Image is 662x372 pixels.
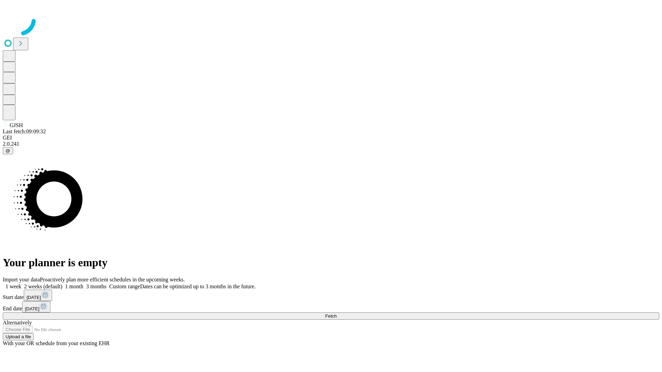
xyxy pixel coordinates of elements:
[3,312,659,320] button: Fetch
[10,122,23,128] span: GJSH
[24,283,62,289] span: 2 weeks (default)
[3,277,40,282] span: Import your data
[3,256,659,269] h1: Your planner is empty
[3,141,659,147] div: 2.0.241
[3,320,32,325] span: Alternatively
[3,147,13,154] button: @
[6,283,21,289] span: 1 week
[3,128,46,134] span: Last fetch: 09:09:32
[3,340,110,346] span: With your OR schedule from your existing EHR
[325,313,337,319] span: Fetch
[3,135,659,141] div: GEI
[109,283,140,289] span: Custom range
[140,283,255,289] span: Dates can be optimized up to 3 months in the future.
[86,283,107,289] span: 3 months
[3,333,34,340] button: Upload a file
[24,290,52,301] button: [DATE]
[6,148,10,153] span: @
[65,283,83,289] span: 1 month
[25,306,39,311] span: [DATE]
[3,290,659,301] div: Start date
[3,301,659,312] div: End date
[40,277,185,282] span: Proactively plan more efficient schedules in the upcoming weeks.
[22,301,50,312] button: [DATE]
[27,295,41,300] span: [DATE]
